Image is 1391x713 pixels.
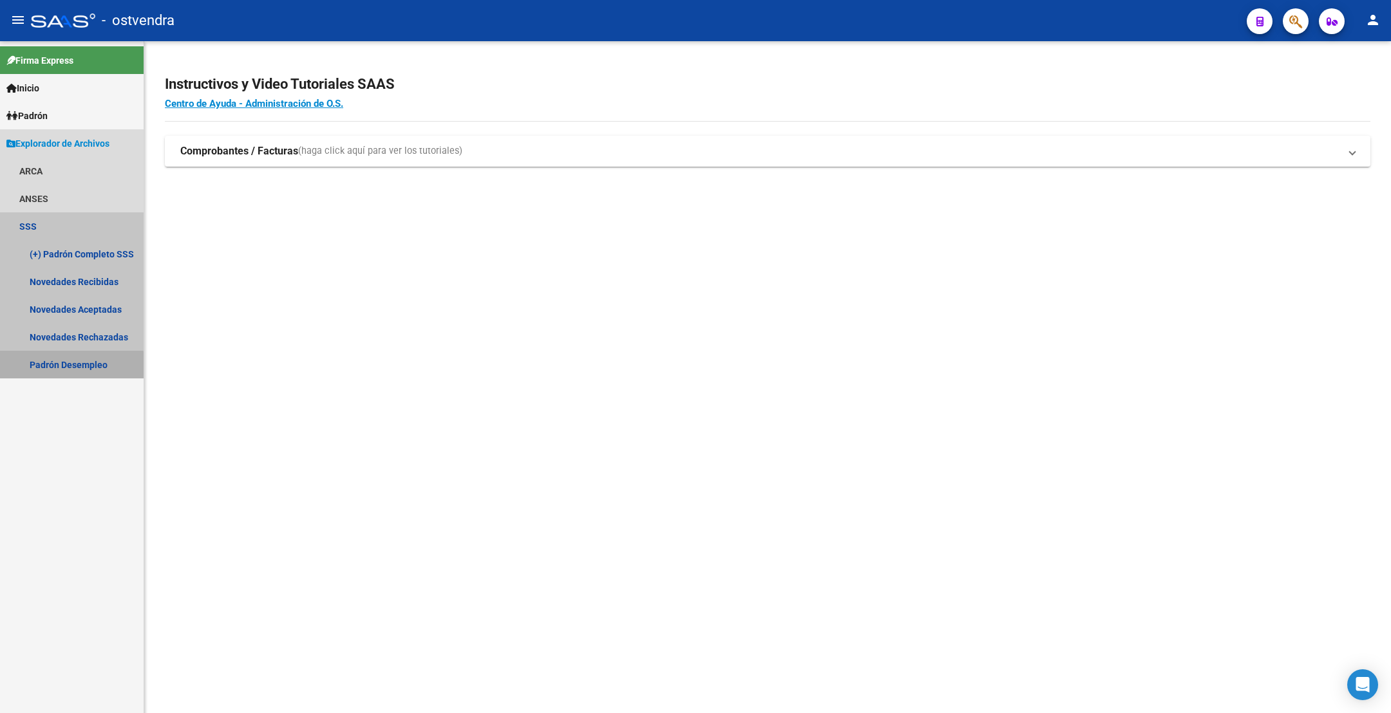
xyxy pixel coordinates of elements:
[10,12,26,28] mat-icon: menu
[165,136,1370,167] mat-expansion-panel-header: Comprobantes / Facturas(haga click aquí para ver los tutoriales)
[180,144,298,158] strong: Comprobantes / Facturas
[1347,669,1378,700] div: Open Intercom Messenger
[6,53,73,68] span: Firma Express
[6,136,109,151] span: Explorador de Archivos
[6,81,39,95] span: Inicio
[6,109,48,123] span: Padrón
[102,6,175,35] span: - ostvendra
[1365,12,1381,28] mat-icon: person
[165,72,1370,97] h2: Instructivos y Video Tutoriales SAAS
[165,98,343,109] a: Centro de Ayuda - Administración de O.S.
[298,144,462,158] span: (haga click aquí para ver los tutoriales)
